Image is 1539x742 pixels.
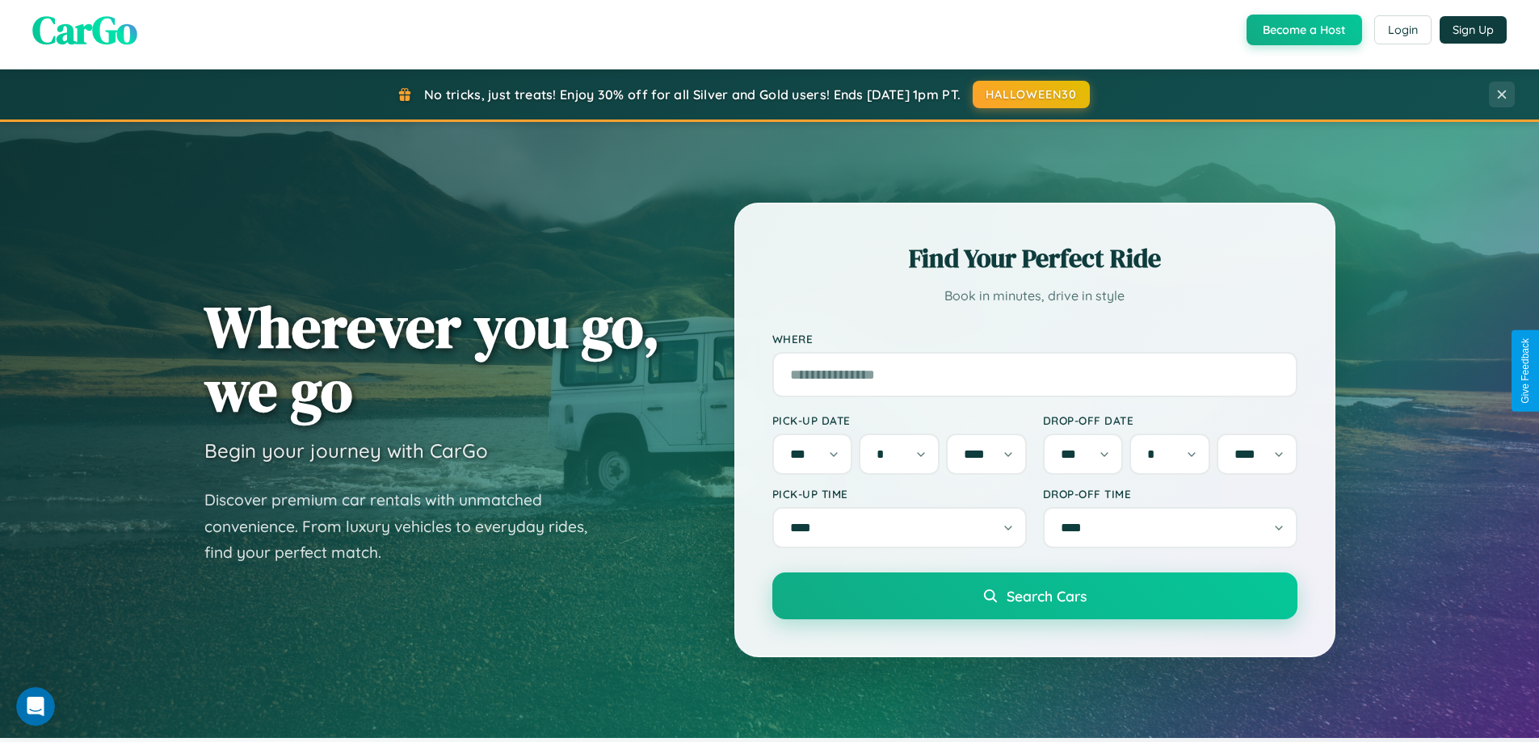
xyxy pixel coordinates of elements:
button: Login [1374,15,1432,44]
div: Give Feedback [1520,338,1531,404]
button: Sign Up [1440,16,1507,44]
h1: Wherever you go, we go [204,295,660,422]
span: No tricks, just treats! Enjoy 30% off for all Silver and Gold users! Ends [DATE] 1pm PT. [424,86,961,103]
label: Pick-up Date [772,413,1027,427]
iframe: Intercom live chat [16,687,55,726]
p: Discover premium car rentals with unmatched convenience. From luxury vehicles to everyday rides, ... [204,487,608,566]
label: Pick-up Time [772,487,1027,501]
p: Book in minutes, drive in style [772,284,1297,308]
h2: Find Your Perfect Ride [772,241,1297,276]
label: Where [772,332,1297,346]
label: Drop-off Date [1043,413,1297,427]
h3: Begin your journey with CarGo [204,438,488,463]
button: HALLOWEEN30 [973,81,1090,108]
span: Search Cars [1007,587,1087,605]
button: Search Cars [772,572,1297,619]
span: CarGo [32,3,137,57]
label: Drop-off Time [1043,487,1297,501]
button: Become a Host [1247,15,1362,45]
